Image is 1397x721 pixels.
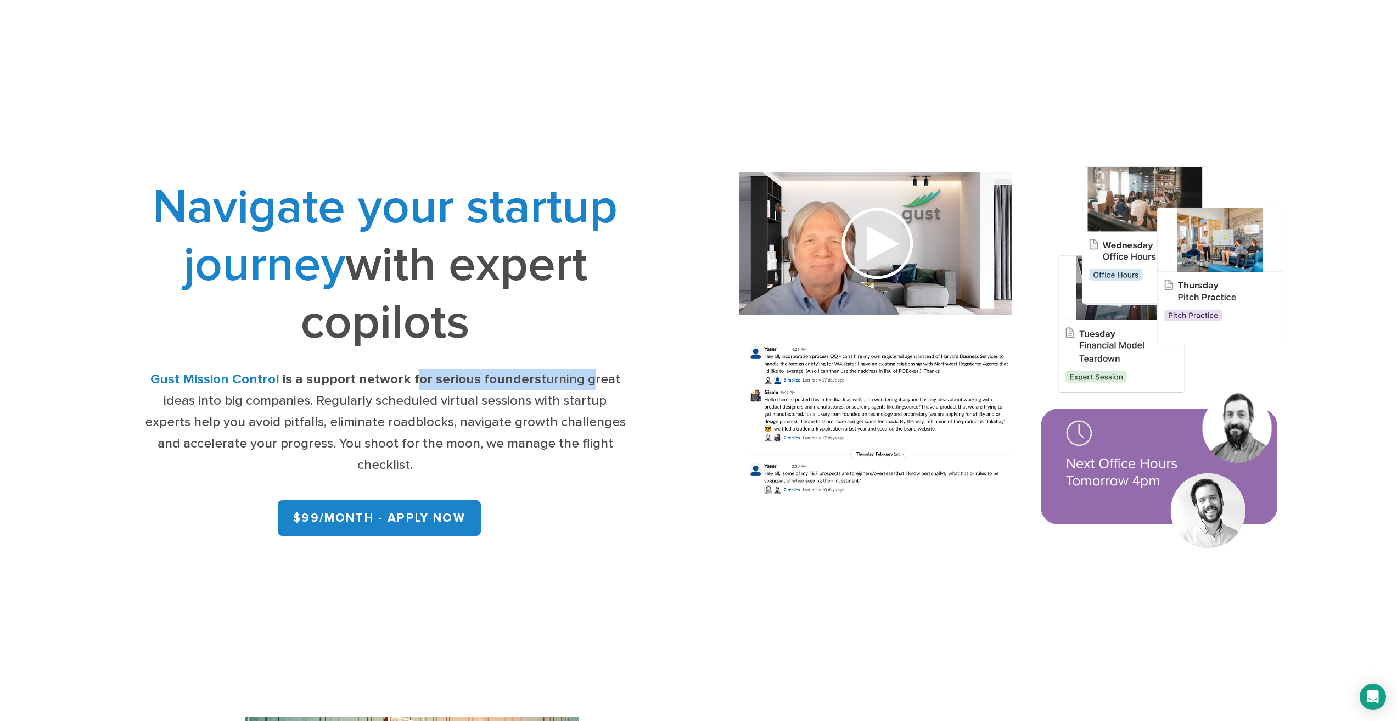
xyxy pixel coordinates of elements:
[283,371,541,387] strong: is a support network for serious founders
[150,371,279,387] strong: Gust Mission Control
[144,369,627,476] div: turning great ideas into big companies. Regularly scheduled virtual sessions with startup experts...
[144,178,627,351] h1: with expert copilots
[1360,684,1386,710] div: Open Intercom Messenger
[278,500,481,536] a: $99/month - APPLY NOW
[710,144,1314,576] img: Composition of calendar events, a video call presentation, and chat rooms
[153,178,618,294] span: Navigate your startup journey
